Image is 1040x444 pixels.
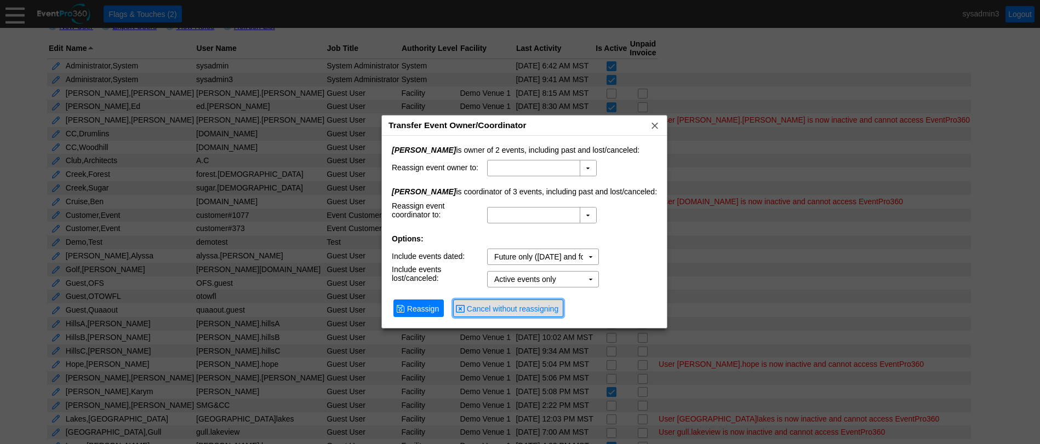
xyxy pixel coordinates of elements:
[494,274,556,285] span: Active events only
[396,302,441,314] span: Reassign
[456,302,561,314] span: Cancel without reassigning
[392,265,485,282] div: Include events lost/canceled:
[392,163,485,172] div: Reassign event owner to:
[465,303,561,314] span: Cancel without reassigning
[392,201,485,219] div: Reassign event coordinator to:
[392,146,456,154] i: [PERSON_NAME]
[494,251,607,262] span: Future only ([DATE] and forward)
[392,146,639,154] span: is owner of 2 events, including past and lost/canceled:
[392,252,485,261] div: Include events dated:
[388,120,526,130] span: Transfer Event Owner/Coordinator
[405,303,441,314] span: Reassign
[392,187,657,196] span: is coordinator of 3 events, including past and lost/canceled:
[392,187,456,196] i: [PERSON_NAME]
[392,234,657,243] div: Options:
